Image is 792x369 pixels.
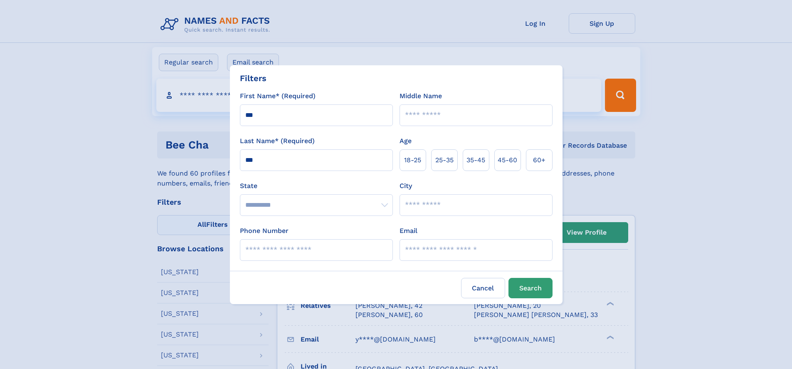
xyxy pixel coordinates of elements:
span: 25‑35 [435,155,454,165]
label: Email [400,226,417,236]
label: City [400,181,412,191]
label: Phone Number [240,226,289,236]
button: Search [508,278,553,298]
span: 35‑45 [466,155,485,165]
label: Middle Name [400,91,442,101]
label: First Name* (Required) [240,91,316,101]
label: Age [400,136,412,146]
label: Cancel [461,278,505,298]
div: Filters [240,72,266,84]
label: Last Name* (Required) [240,136,315,146]
span: 45‑60 [498,155,517,165]
span: 60+ [533,155,545,165]
span: 18‑25 [404,155,421,165]
label: State [240,181,393,191]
